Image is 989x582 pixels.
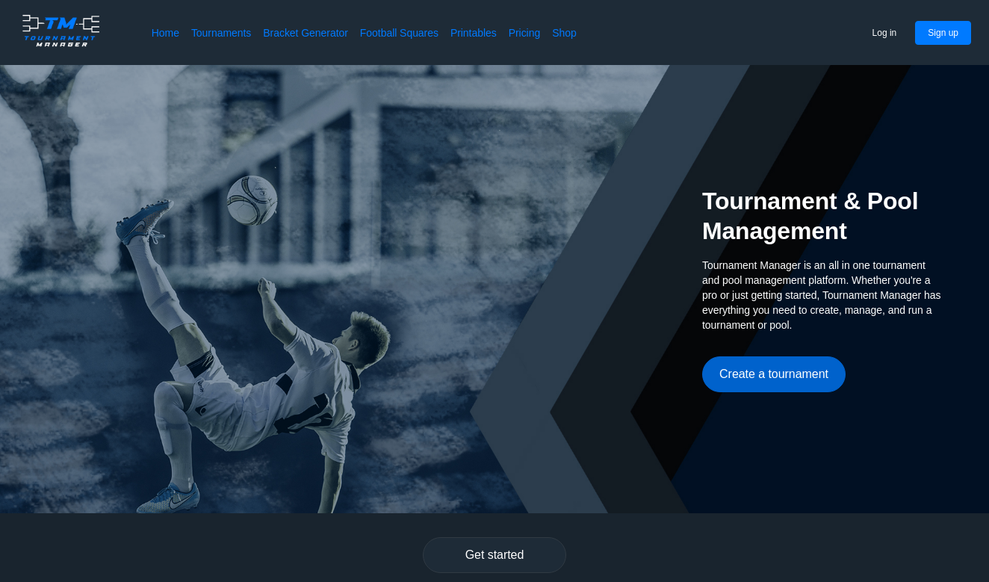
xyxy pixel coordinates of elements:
[509,25,540,40] a: Pricing
[152,25,179,40] a: Home
[915,21,971,45] button: Sign up
[191,25,251,40] a: Tournaments
[702,258,941,332] span: Tournament Manager is an all in one tournament and pool management platform. Whether you're a pro...
[552,25,577,40] a: Shop
[360,25,438,40] a: Football Squares
[450,25,497,40] a: Printables
[263,25,348,40] a: Bracket Generator
[423,537,566,573] button: Get started
[18,12,104,49] img: logo.ffa97a18e3bf2c7d.png
[702,186,941,246] h2: Tournament & Pool Management
[860,21,910,45] button: Log in
[702,356,846,392] button: Create a tournament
